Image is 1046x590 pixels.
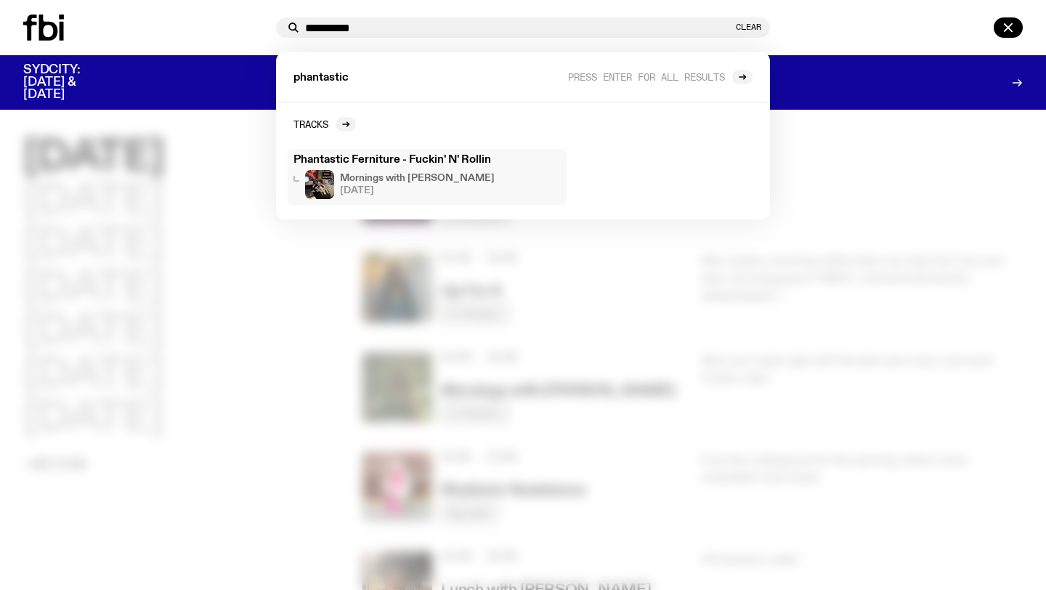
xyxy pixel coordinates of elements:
[288,149,567,205] a: Phantastic Ferniture - Fuckin' N' RollinMornings with [PERSON_NAME][DATE]
[340,186,495,195] span: [DATE]
[293,155,561,166] h3: Phantastic Ferniture - Fuckin' N' Rollin
[293,117,356,132] a: Tracks
[23,64,116,101] h3: SYDCITY: [DATE] & [DATE]
[568,70,753,84] a: Press enter for all results
[568,71,725,82] span: Press enter for all results
[293,73,349,84] span: phantastic
[340,174,495,183] h4: Mornings with [PERSON_NAME]
[736,23,761,31] button: Clear
[293,118,328,129] h2: Tracks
